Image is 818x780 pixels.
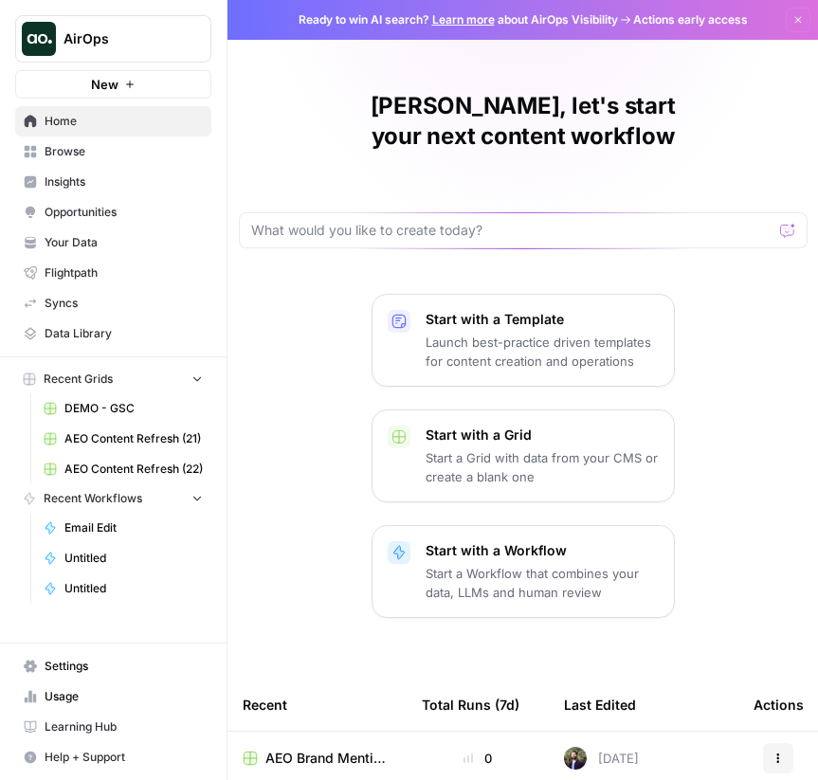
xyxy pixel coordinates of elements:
span: Learning Hub [45,718,203,735]
span: AirOps [64,29,178,48]
a: Settings [15,651,211,681]
h1: [PERSON_NAME], let's start your next content workflow [239,91,808,152]
span: New [91,75,118,94]
span: Actions early access [633,11,748,28]
span: Untitled [64,580,203,597]
span: Help + Support [45,749,203,766]
button: Start with a TemplateLaunch best-practice driven templates for content creation and operations [372,294,675,387]
div: Recent [243,679,391,731]
a: Data Library [15,318,211,349]
span: Usage [45,688,203,705]
button: Start with a WorkflowStart a Workflow that combines your data, LLMs and human review [372,525,675,618]
span: Home [45,113,203,130]
a: AEO Content Refresh (21) [35,424,211,454]
button: Help + Support [15,742,211,772]
div: Total Runs (7d) [422,679,519,731]
p: Start a Workflow that combines your data, LLMs and human review [426,564,659,602]
a: DEMO - GSC [35,393,211,424]
a: Your Data [15,227,211,258]
a: Untitled [35,573,211,604]
span: Flightpath [45,264,203,281]
a: Learn more [432,12,495,27]
div: Last Edited [564,679,636,731]
span: Untitled [64,550,203,567]
span: AEO Content Refresh (21) [64,430,203,447]
a: AEO Brand Mention Outreach (2) [243,749,391,768]
input: What would you like to create today? [251,221,773,240]
button: New [15,70,211,99]
span: Your Data [45,234,203,251]
span: Recent Grids [44,371,113,388]
span: DEMO - GSC [64,400,203,417]
a: Opportunities [15,197,211,227]
a: Insights [15,167,211,197]
a: Learning Hub [15,712,211,742]
span: Ready to win AI search? about AirOps Visibility [299,11,618,28]
img: AirOps Logo [22,22,56,56]
div: [DATE] [564,747,639,770]
span: AEO Content Refresh (22) [64,461,203,478]
button: Start with a GridStart a Grid with data from your CMS or create a blank one [372,409,675,502]
span: Data Library [45,325,203,342]
span: AEO Brand Mention Outreach (2) [265,749,391,768]
span: Insights [45,173,203,190]
a: Usage [15,681,211,712]
div: Actions [754,679,804,731]
p: Start a Grid with data from your CMS or create a blank one [426,448,659,486]
a: Email Edit [35,513,211,543]
a: Untitled [35,543,211,573]
a: Browse [15,136,211,167]
p: Start with a Template [426,310,659,329]
span: Opportunities [45,204,203,221]
div: 0 [422,749,534,768]
img: 4dqwcgipae5fdwxp9v51u2818epj [564,747,587,770]
span: Email Edit [64,519,203,536]
a: Home [15,106,211,136]
button: Recent Workflows [15,484,211,513]
a: AEO Content Refresh (22) [35,454,211,484]
p: Start with a Workflow [426,541,659,560]
a: Flightpath [15,258,211,288]
button: Workspace: AirOps [15,15,211,63]
a: Syncs [15,288,211,318]
span: Syncs [45,295,203,312]
p: Start with a Grid [426,426,659,444]
span: Browse [45,143,203,160]
button: Recent Grids [15,365,211,393]
span: Recent Workflows [44,490,142,507]
span: Settings [45,658,203,675]
p: Launch best-practice driven templates for content creation and operations [426,333,659,371]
